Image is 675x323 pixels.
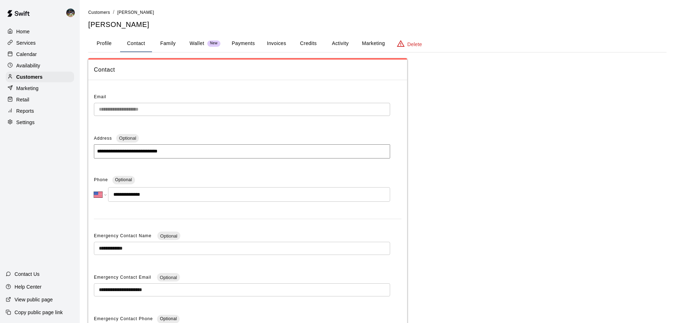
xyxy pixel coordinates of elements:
[6,38,74,48] a: Services
[15,309,63,316] p: Copy public page link
[94,233,153,238] span: Emergency Contact Name
[16,119,35,126] p: Settings
[88,10,110,15] span: Customers
[190,40,204,47] p: Wallet
[16,85,39,92] p: Marketing
[88,35,666,52] div: basic tabs example
[16,73,43,80] p: Customers
[115,177,132,182] span: Optional
[113,9,114,16] li: /
[16,107,34,115] p: Reports
[6,83,74,94] a: Marketing
[94,174,108,186] span: Phone
[6,49,74,60] a: Calendar
[16,51,37,58] p: Calendar
[94,94,106,99] span: Email
[94,275,153,280] span: Emergency Contact Email
[6,72,74,82] a: Customers
[16,28,30,35] p: Home
[6,117,74,128] a: Settings
[292,35,324,52] button: Credits
[160,316,177,321] span: Optional
[88,20,666,29] h5: [PERSON_NAME]
[152,35,184,52] button: Family
[407,41,422,48] p: Delete
[94,136,112,141] span: Address
[94,103,390,116] div: The email of an existing customer can only be changed by the customer themselves at https://book....
[15,296,53,303] p: View public page
[116,135,139,141] span: Optional
[15,271,40,278] p: Contact Us
[16,39,36,46] p: Services
[16,96,29,103] p: Retail
[6,60,74,71] a: Availability
[117,10,154,15] span: [PERSON_NAME]
[324,35,356,52] button: Activity
[88,9,110,15] a: Customers
[15,283,41,290] p: Help Center
[94,65,401,74] span: Contact
[6,106,74,116] a: Reports
[356,35,390,52] button: Marketing
[120,35,152,52] button: Contact
[6,94,74,105] a: Retail
[157,275,180,280] span: Optional
[65,6,80,20] div: Nolan Gilbert
[88,9,666,16] nav: breadcrumb
[226,35,260,52] button: Payments
[207,41,220,46] span: New
[157,233,180,239] span: Optional
[88,35,120,52] button: Profile
[6,26,74,37] a: Home
[16,62,40,69] p: Availability
[260,35,292,52] button: Invoices
[66,9,75,17] img: Nolan Gilbert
